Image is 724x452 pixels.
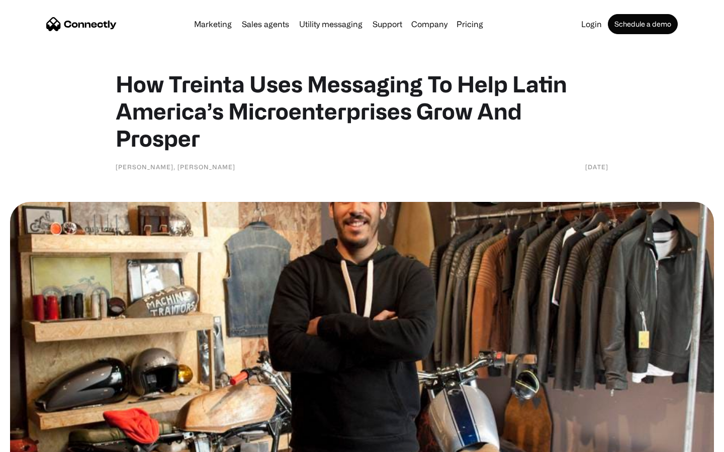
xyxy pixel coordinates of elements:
a: Login [577,20,606,28]
a: Pricing [452,20,487,28]
div: Company [411,17,447,31]
h1: How Treinta Uses Messaging To Help Latin America’s Microenterprises Grow And Prosper [116,70,608,152]
a: Utility messaging [295,20,367,28]
a: Marketing [190,20,236,28]
div: [PERSON_NAME], [PERSON_NAME] [116,162,235,172]
a: home [46,17,117,32]
aside: Language selected: English [10,434,60,448]
a: Support [369,20,406,28]
div: Company [408,17,450,31]
a: Sales agents [238,20,293,28]
div: [DATE] [585,162,608,172]
ul: Language list [20,434,60,448]
a: Schedule a demo [608,14,678,34]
